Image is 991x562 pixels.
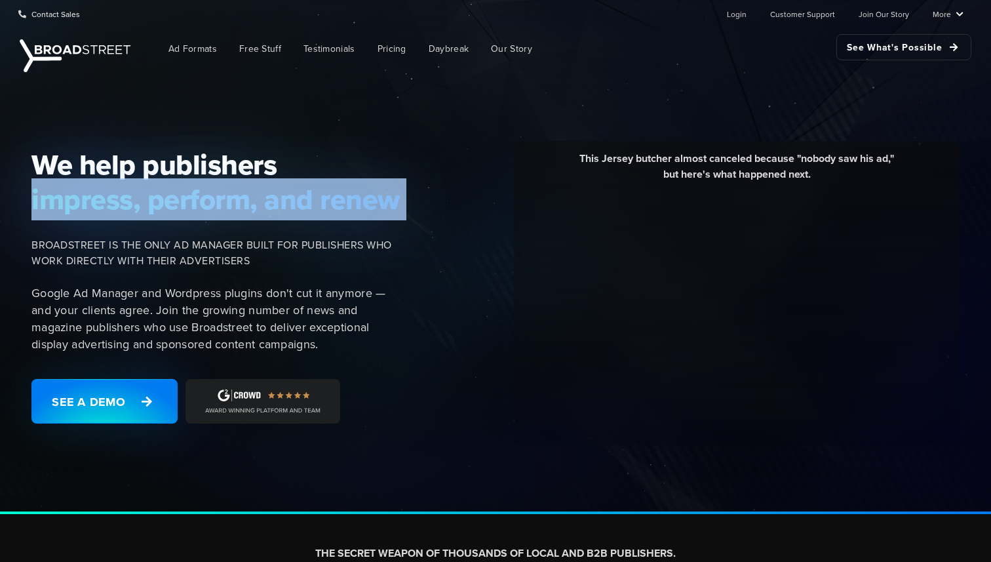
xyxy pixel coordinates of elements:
span: Testimonials [303,42,355,56]
a: Login [727,1,747,27]
a: Contact Sales [18,1,80,27]
a: See What's Possible [836,34,971,60]
span: Ad Formats [168,42,217,56]
a: Customer Support [770,1,835,27]
span: Free Stuff [239,42,281,56]
a: Testimonials [294,34,365,64]
p: Google Ad Manager and Wordpress plugins don't cut it anymore — and your clients agree. Join the g... [31,285,401,353]
a: Free Stuff [229,34,291,64]
a: Join Our Story [859,1,909,27]
h2: THE SECRET WEAPON OF THOUSANDS OF LOCAL AND B2B PUBLISHERS. [130,547,861,561]
span: impress, perform, and renew [31,182,401,216]
a: More [933,1,963,27]
a: Our Story [481,34,542,64]
iframe: YouTube video player [524,192,950,432]
a: Pricing [368,34,416,64]
span: Pricing [378,42,406,56]
div: This Jersey butcher almost canceled because "nobody saw his ad," but here's what happened next. [524,151,950,192]
span: Daybreak [429,42,469,56]
span: BROADSTREET IS THE ONLY AD MANAGER BUILT FOR PUBLISHERS WHO WORK DIRECTLY WITH THEIR ADVERTISERS [31,237,401,269]
a: See a Demo [31,379,178,424]
span: Our Story [491,42,532,56]
a: Ad Formats [159,34,227,64]
a: Daybreak [419,34,478,64]
img: Broadstreet | The Ad Manager for Small Publishers [20,39,130,72]
span: We help publishers [31,148,401,182]
nav: Main [138,28,971,70]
